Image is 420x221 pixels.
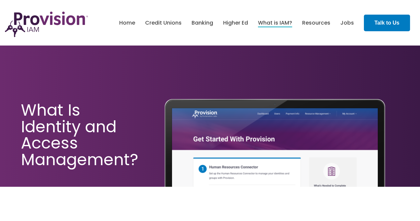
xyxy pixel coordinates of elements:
a: Home [119,17,135,29]
a: Credit Unions [145,17,182,29]
span: What Is Identity and Access Management? [21,99,138,170]
img: ProvisionIAM-Logo-Purple [5,12,88,37]
a: Jobs [340,17,354,29]
a: What is IAM? [258,17,292,29]
a: Talk to Us [364,15,410,31]
nav: menu [114,12,359,34]
a: Banking [192,17,213,29]
a: Higher Ed [223,17,248,29]
a: Resources [302,17,330,29]
strong: Talk to Us [375,20,399,26]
